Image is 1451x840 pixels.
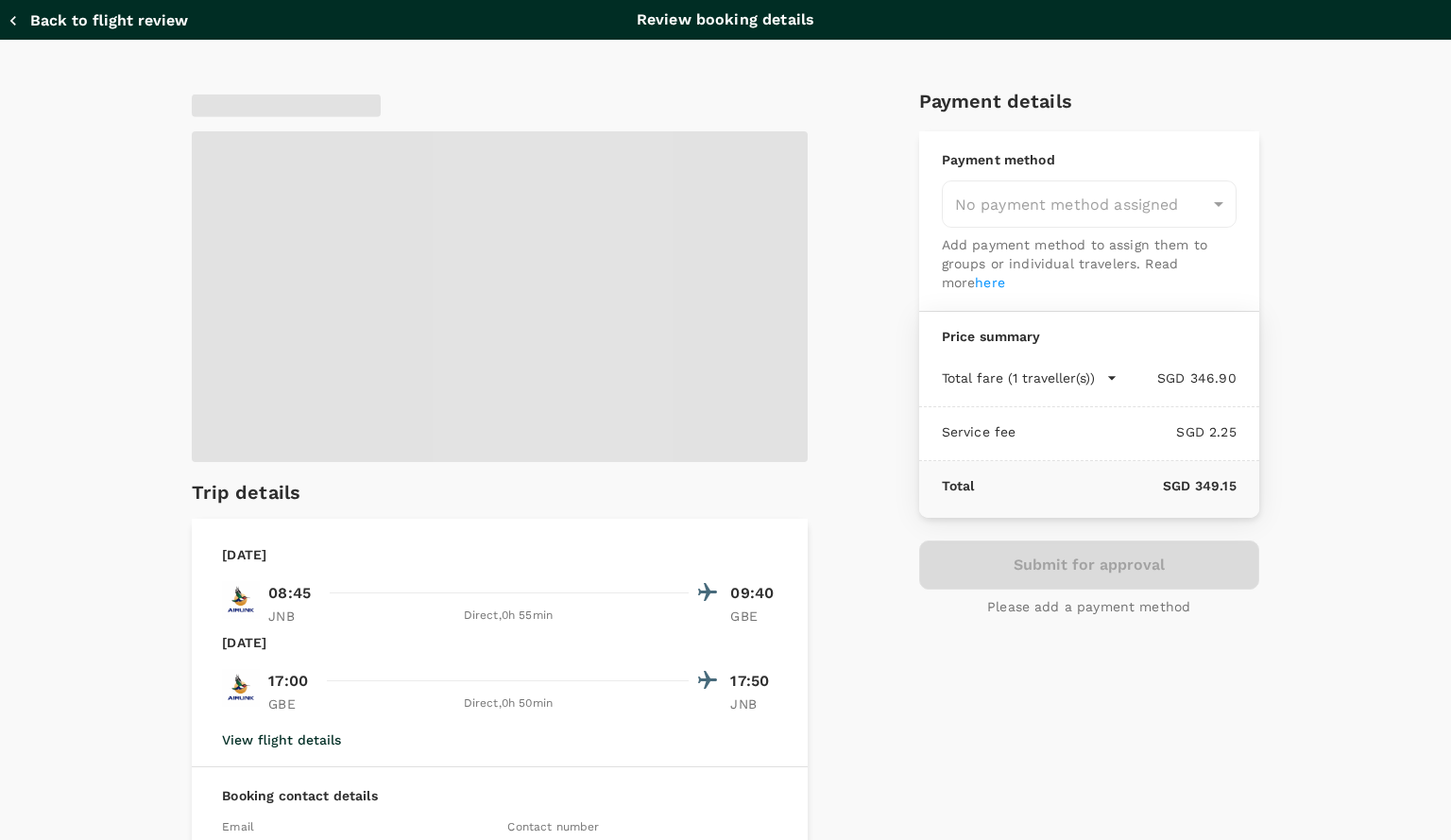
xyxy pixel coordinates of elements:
p: Payment method [942,150,1237,169]
p: GBE [730,607,777,626]
img: 4Z [222,669,260,707]
p: 08:45 [268,582,311,605]
a: here [975,275,1005,290]
p: JNB [268,607,316,626]
img: 4Z [222,581,260,619]
h6: Payment details [919,86,1259,116]
p: SGD 346.90 [1118,369,1237,387]
span: Contact number [507,820,599,833]
p: Total fare (1 traveller(s)) [942,369,1095,387]
p: Please add a payment method [987,597,1190,616]
p: [DATE] [222,545,266,564]
p: Total [942,476,975,495]
button: Back to flight review [8,11,188,30]
p: SGD 349.15 [974,476,1236,495]
div: Direct , 0h 50min [327,694,689,713]
p: Price summary [942,327,1237,346]
p: SGD 2.25 [1016,422,1236,441]
p: 09:40 [730,582,777,605]
span: Email [222,820,254,833]
p: [DATE] [222,633,266,652]
button: Total fare (1 traveller(s)) [942,369,1118,387]
p: GBE [268,694,316,713]
p: 17:50 [730,670,777,693]
button: View flight details [222,732,341,747]
p: Add payment method to assign them to groups or individual travelers. Read more [942,235,1237,292]
p: 17:00 [268,670,308,693]
p: Service fee [942,422,1016,441]
div: No payment method assigned [942,180,1237,228]
div: Direct , 0h 55min [327,607,689,626]
h6: Trip details [192,477,300,507]
p: Review booking details [637,9,814,31]
p: JNB [730,694,777,713]
p: Booking contact details [222,786,777,805]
